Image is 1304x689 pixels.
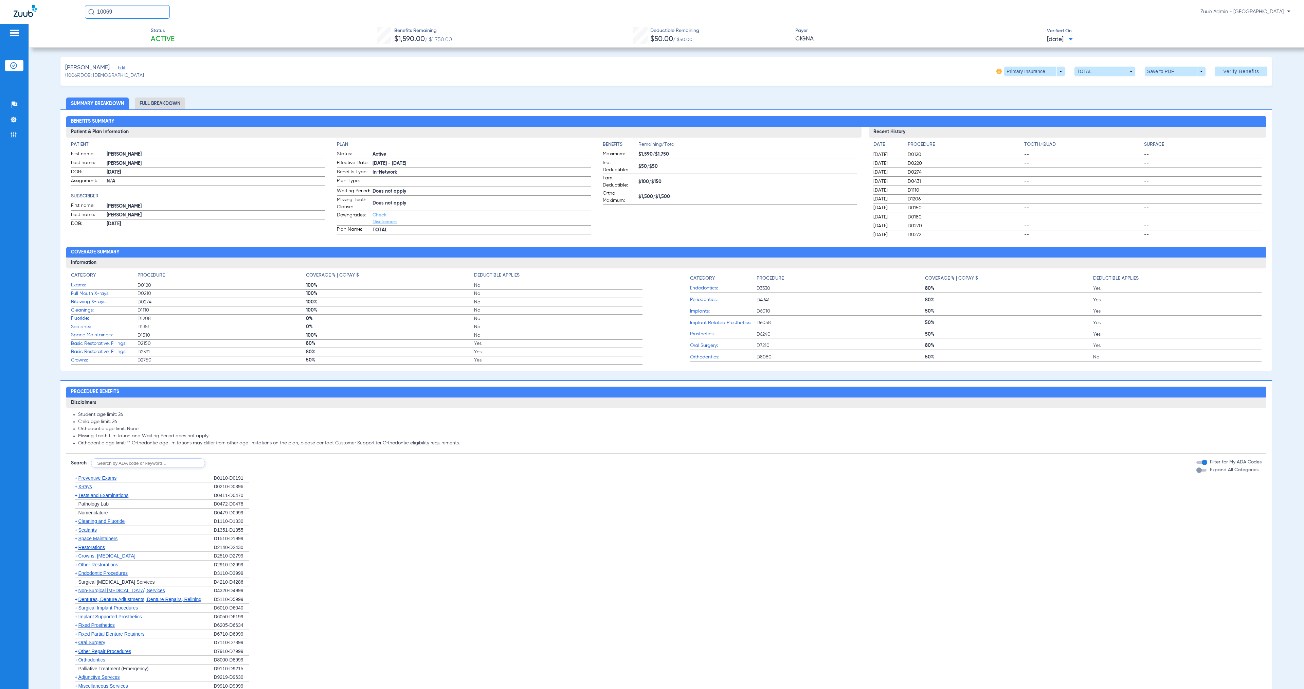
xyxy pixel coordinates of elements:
[474,299,642,305] span: No
[214,500,249,509] div: D0472-D0478
[337,177,370,187] span: Plan Type:
[925,308,1093,315] span: 50%
[71,177,104,185] span: Assignment:
[306,340,474,347] span: 80%
[650,27,699,34] span: Deductible Remaining
[135,98,185,109] li: Full Breakdown
[138,357,306,364] span: D2750
[873,231,902,238] span: [DATE]
[71,151,104,159] span: First name:
[214,543,249,552] div: D2140-D2430
[1024,205,1142,211] span: --
[75,493,77,498] span: +
[78,510,108,515] span: Nomenclature
[690,331,757,338] span: Prosthetics:
[214,561,249,569] div: D2910-D2999
[1209,459,1262,466] label: Filter for My ADA Codes
[78,440,1261,446] li: Orthodontic age limit: ** Orthodontic age limitations may differ from other age limitations on th...
[75,640,77,645] span: +
[869,127,1266,138] h3: Recent History
[908,141,1022,151] app-breakdown-title: Procedure
[138,323,306,330] span: D1351
[214,491,249,500] div: D0411-D0470
[78,501,109,507] span: Pathology Lab
[65,72,144,79] span: (10069) DOB: [DEMOGRAPHIC_DATA]
[1004,67,1065,76] button: Primary Insurance
[71,340,138,347] span: Basic Restorative, Fillings:
[78,614,142,619] span: Implant Supported Prosthetics
[373,169,591,176] span: In-Network
[474,272,642,281] app-breakdown-title: Deductible Applies
[873,214,902,220] span: [DATE]
[78,527,96,533] span: Sealants
[107,169,325,176] span: [DATE]
[138,307,306,314] span: D1110
[1144,141,1262,151] app-breakdown-title: Surface
[1024,196,1142,202] span: --
[474,340,642,347] span: Yes
[214,578,249,587] div: D4210-D4286
[75,605,77,611] span: +
[908,205,1022,211] span: D0150
[908,223,1022,229] span: D0270
[71,290,138,297] span: Full Mouth X-rays:
[214,517,249,526] div: D1110-D1330
[474,332,642,339] span: No
[71,141,325,148] app-breakdown-title: Patient
[78,657,105,662] span: Orthodontics
[337,141,591,148] h4: Plan
[138,272,165,279] h4: Procedure
[908,151,1022,158] span: D0120
[1144,187,1262,194] span: --
[1047,28,1293,35] span: Verified On
[78,545,105,550] span: Restorations
[71,348,138,355] span: Basic Restorative, Fillings:
[306,349,474,355] span: 80%
[1093,275,1139,282] h4: Deductible Applies
[78,536,117,541] span: Space Maintainers
[873,160,902,167] span: [DATE]
[306,272,474,281] app-breakdown-title: Coverage % | Copay $
[75,527,77,533] span: +
[373,200,591,207] span: Does not apply
[925,285,1093,292] span: 80%
[1144,214,1262,220] span: --
[1093,272,1261,284] app-breakdown-title: Deductible Applies
[1024,231,1142,238] span: --
[75,674,77,680] span: +
[1093,297,1262,303] span: Yes
[75,553,77,559] span: +
[908,141,1022,148] h4: Procedure
[306,357,474,364] span: 50%
[75,475,77,481] span: +
[107,151,325,158] span: [PERSON_NAME]
[214,673,249,682] div: D9219-D9630
[71,298,138,305] span: Bitewing X-rays:
[1215,67,1267,76] button: Verify Benefits
[1144,151,1262,158] span: --
[214,604,249,613] div: D6010-D6040
[690,275,715,282] h4: Category
[75,570,77,576] span: +
[925,297,1093,303] span: 80%
[91,458,205,468] input: Search by ADA code or keyword…
[214,509,249,517] div: D0479-D0999
[306,272,359,279] h4: Coverage % | Copay $
[337,188,370,196] span: Waiting Period:
[1024,169,1142,176] span: --
[78,570,128,576] span: Endodontic Procedures
[214,630,249,639] div: D6710-D6999
[71,193,325,200] h4: Subscriber
[78,622,114,628] span: Fixed Prosthetics
[71,315,138,322] span: Fluoride:
[603,151,636,159] span: Maximum:
[75,562,77,567] span: +
[757,342,925,349] span: D7210
[1144,141,1262,148] h4: Surface
[138,290,306,297] span: D0210
[75,614,77,619] span: +
[66,387,1266,397] h2: Procedure Benefits
[925,331,1093,338] span: 50%
[78,579,155,585] span: Surgical [MEDICAL_DATA] Services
